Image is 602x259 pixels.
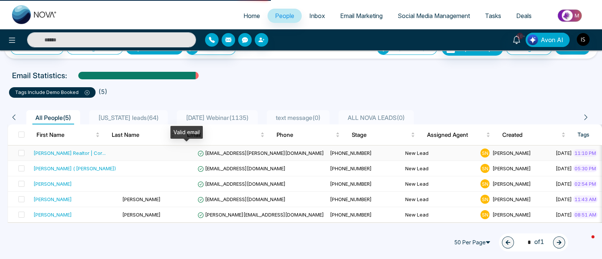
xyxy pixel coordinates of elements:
[275,12,294,20] span: People
[33,165,116,172] div: [PERSON_NAME] ( [PERSON_NAME])
[122,196,161,202] span: [PERSON_NAME]
[517,33,523,39] span: 10+
[576,233,594,251] iframe: Intercom live chat
[330,150,372,156] span: [PHONE_NUMBER]
[480,148,490,158] span: S N
[330,196,372,202] span: [PHONE_NUMBER]
[421,124,496,145] th: Assigned Agent
[480,195,490,204] span: S N
[402,176,477,192] td: New Lead
[330,165,372,171] span: [PHONE_NUMBER]
[15,89,90,96] p: tags include Demo Booked
[573,195,598,203] span: 11:43 AM
[198,181,286,187] span: [EMAIL_ADDRESS][DOMAIN_NAME]
[198,196,286,202] span: [EMAIL_ADDRESS][DOMAIN_NAME]
[390,9,477,23] a: Social Media Management
[402,145,477,161] td: New Lead
[32,114,74,121] span: All People ( 5 )
[402,192,477,207] td: New Lead
[523,237,544,247] span: of 1
[309,12,325,20] span: Inbox
[12,70,67,81] p: Email Statistics:
[333,9,390,23] a: Email Marketing
[556,165,572,171] span: [DATE]
[346,124,421,145] th: Stage
[273,114,324,121] span: text message ( 0 )
[243,12,260,20] span: Home
[573,211,598,218] span: 08:51 AM
[485,12,501,20] span: Tasks
[99,87,107,96] li: ( 5 )
[508,33,526,46] a: 10+
[398,12,470,20] span: Social Media Management
[480,179,490,188] span: S N
[509,9,539,23] a: Deals
[12,5,57,24] img: Nova CRM Logo
[33,180,72,188] div: [PERSON_NAME]
[556,150,572,156] span: [DATE]
[122,212,161,218] span: [PERSON_NAME]
[493,181,531,187] span: [PERSON_NAME]
[33,211,72,218] div: [PERSON_NAME]
[480,210,490,219] span: S N
[541,35,563,44] span: Avon AI
[181,124,271,145] th: Email
[502,130,560,139] span: Created
[526,33,570,47] button: Avon AI
[112,130,169,139] span: Last Name
[236,9,268,23] a: Home
[330,181,372,187] span: [PHONE_NUMBER]
[573,165,597,172] span: 05:30 PM
[170,126,203,139] div: Valid email
[543,7,597,24] img: Market-place.gif
[493,150,531,156] span: [PERSON_NAME]
[573,180,597,188] span: 02:54 PM
[493,196,531,202] span: [PERSON_NAME]
[451,236,496,248] span: 50 Per Page
[30,124,106,145] th: First Name
[427,130,485,139] span: Assigned Agent
[198,165,286,171] span: [EMAIL_ADDRESS][DOMAIN_NAME]
[340,12,383,20] span: Email Marketing
[556,212,572,218] span: [DATE]
[302,9,333,23] a: Inbox
[187,130,259,139] span: Email
[345,114,408,121] span: ALL NOVA LEADS ( 0 )
[36,130,94,139] span: First Name
[198,212,324,218] span: [PERSON_NAME][EMAIL_ADDRESS][DOMAIN_NAME]
[330,212,372,218] span: [PHONE_NUMBER]
[95,114,162,121] span: [US_STATE] leads ( 64 )
[271,124,346,145] th: Phone
[106,124,181,145] th: Last Name
[277,130,334,139] span: Phone
[477,9,509,23] a: Tasks
[268,9,302,23] a: People
[573,149,597,157] span: 11:10 PM
[493,165,531,171] span: [PERSON_NAME]
[198,150,324,156] span: [EMAIL_ADDRESS][PERSON_NAME][DOMAIN_NAME]
[402,207,477,223] td: New Lead
[493,212,531,218] span: [PERSON_NAME]
[33,195,72,203] div: [PERSON_NAME]
[556,196,572,202] span: [DATE]
[33,149,106,157] div: [PERSON_NAME] Realtor | Cor ...
[402,161,477,176] td: New Lead
[556,181,572,187] span: [DATE]
[352,130,409,139] span: Stage
[577,33,590,46] img: User Avatar
[516,12,532,20] span: Deals
[183,114,252,121] span: [DATE] Webinar ( 1135 )
[480,164,490,173] span: S N
[528,35,538,45] img: Lead Flow
[496,124,572,145] th: Created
